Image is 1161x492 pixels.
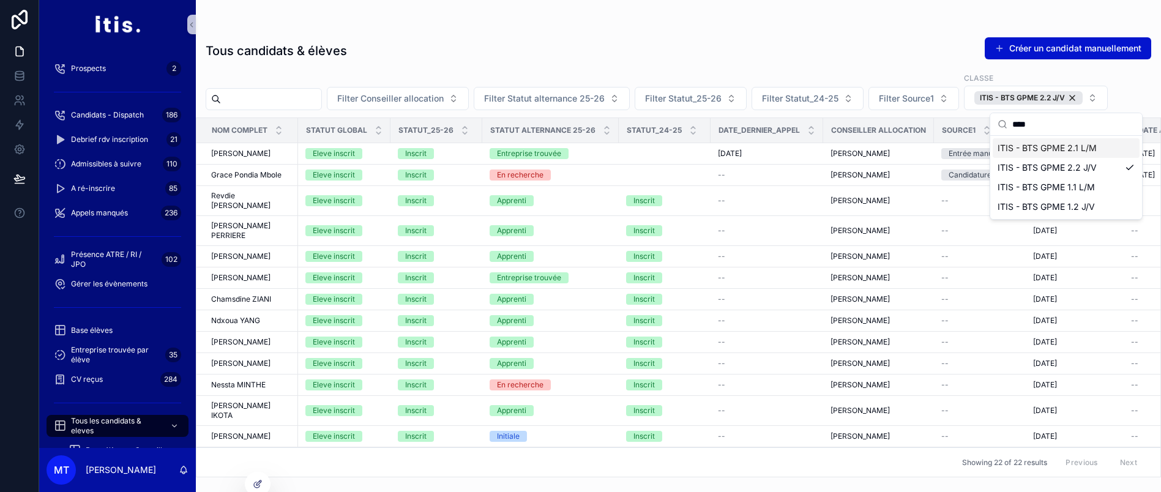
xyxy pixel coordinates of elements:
[211,191,291,211] span: Revdie [PERSON_NAME]
[633,251,655,262] div: Inscrit
[47,415,189,437] a: Tous les candidats & eleves
[1033,252,1057,261] span: [DATE]
[633,272,655,283] div: Inscrit
[313,225,355,236] div: Eleve inscrit
[497,358,526,369] div: Apprenti
[165,348,181,362] div: 35
[831,380,890,390] span: [PERSON_NAME]
[718,252,816,261] a: --
[974,91,1083,105] div: ITIS - BTS GPME 2.2 J/V
[985,37,1151,59] button: Créer un candidat manuellement
[941,226,1018,236] a: --
[964,86,1108,110] button: Select Button
[941,337,949,347] span: --
[211,252,291,261] a: [PERSON_NAME]
[626,294,703,305] a: Inscrit
[211,273,291,283] a: [PERSON_NAME]
[61,439,189,461] a: Base élèves - Conseillers
[633,337,655,348] div: Inscrit
[497,337,526,348] div: Apprenti
[718,149,742,158] span: [DATE]
[71,64,106,73] span: Prospects
[993,197,1140,217] div: ITIS - BTS GPME 1.2 J/V
[490,358,611,369] a: Apprenti
[718,273,725,283] span: --
[941,316,949,326] span: --
[211,273,271,283] span: [PERSON_NAME]
[211,252,271,261] span: [PERSON_NAME]
[47,273,189,295] a: Gérer les évènements
[718,406,816,416] a: --
[305,170,383,181] a: Eleve inscrit
[1131,380,1138,390] span: --
[405,272,427,283] div: Inscrit
[718,380,725,390] span: --
[71,326,113,335] span: Base élèves
[633,405,655,416] div: Inscrit
[313,431,355,442] div: Eleve inscrit
[212,125,267,135] span: Nom complet
[490,225,611,236] a: Apprenti
[626,315,703,326] a: Inscrit
[1033,294,1123,304] a: [DATE]
[211,359,271,368] span: [PERSON_NAME]
[497,431,520,442] div: Initiale
[160,372,181,387] div: 284
[405,315,427,326] div: Inscrit
[831,316,927,326] a: [PERSON_NAME]
[211,431,271,441] span: [PERSON_NAME]
[490,195,611,206] a: Apprenti
[718,431,816,441] a: --
[633,379,655,390] div: Inscrit
[206,42,347,59] h1: Tous candidats & élèves
[306,125,367,135] span: Statut global
[941,406,949,416] span: --
[211,401,291,420] a: [PERSON_NAME] IKOTA
[47,104,189,126] a: Candidats - Dispatch186
[71,279,147,289] span: Gérer les évènements
[405,195,427,206] div: Inscrit
[497,315,526,326] div: Apprenti
[941,252,949,261] span: --
[313,358,355,369] div: Eleve inscrit
[718,359,816,368] a: --
[831,359,890,368] span: [PERSON_NAME]
[47,248,189,270] a: Présence ATRE / RI / JPO102
[941,294,949,304] span: --
[831,406,890,416] span: [PERSON_NAME]
[831,273,890,283] span: [PERSON_NAME]
[490,294,611,305] a: Apprenti
[718,431,725,441] span: --
[405,358,427,369] div: Inscrit
[405,431,427,442] div: Inscrit
[718,170,725,180] span: --
[313,337,355,348] div: Eleve inscrit
[211,170,291,180] a: Grace Pondia Mbole
[166,132,181,147] div: 21
[1033,294,1057,304] span: [DATE]
[398,315,475,326] a: Inscrit
[398,294,475,305] a: Inscrit
[941,316,1018,326] a: --
[1033,431,1057,441] span: [DATE]
[161,206,181,220] div: 236
[497,225,526,236] div: Apprenti
[313,315,355,326] div: Eleve inscrit
[718,406,725,416] span: --
[305,358,383,369] a: Eleve inscrit
[831,294,890,304] span: [PERSON_NAME]
[405,225,427,236] div: Inscrit
[831,337,890,347] span: [PERSON_NAME]
[490,251,611,262] a: Apprenti
[211,221,291,240] a: [PERSON_NAME] PERRIERE
[718,380,816,390] a: --
[162,252,181,267] div: 102
[313,405,355,416] div: Eleve inscrit
[398,272,475,283] a: Inscrit
[831,226,927,236] a: [PERSON_NAME]
[626,225,703,236] a: Inscrit
[398,225,475,236] a: Inscrit
[1033,273,1057,283] span: [DATE]
[1033,252,1123,261] a: [DATE]
[941,431,1018,441] a: --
